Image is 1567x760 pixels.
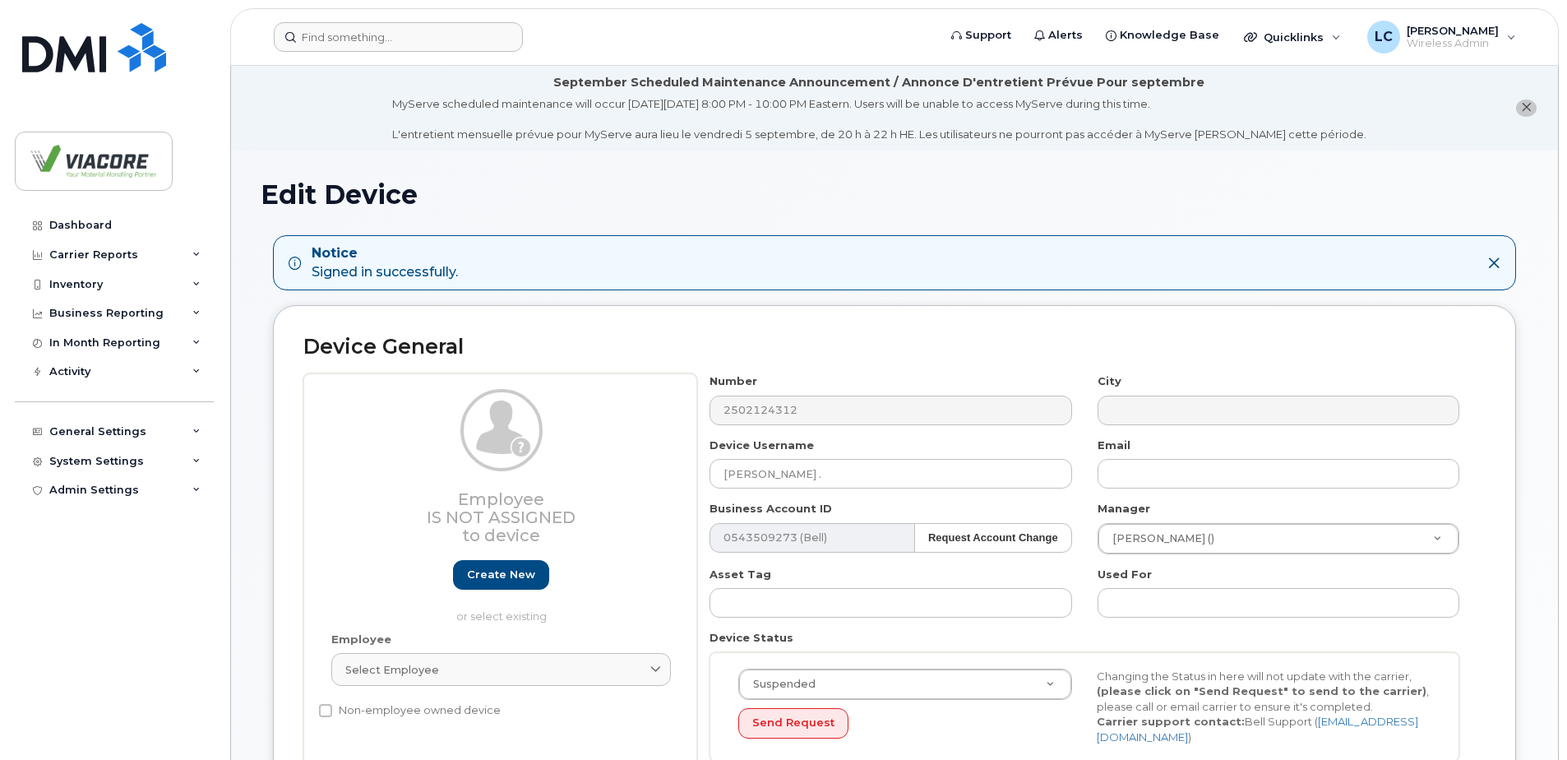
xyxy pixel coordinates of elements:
div: Changing the Status in here will not update with the carrier, , please call or email carrier to e... [1084,669,1443,745]
a: [PERSON_NAME] () [1098,524,1458,554]
a: Suspended [739,670,1071,699]
p: or select existing [331,609,671,624]
label: Used For [1098,567,1152,582]
label: Number [710,373,757,389]
h1: Edit Device [261,180,1528,209]
label: Email [1098,438,1130,453]
label: Employee [331,632,391,647]
div: MyServe scheduled maintenance will occur [DATE][DATE] 8:00 PM - 10:00 PM Eastern. Users will be u... [392,96,1366,142]
button: Send Request [738,708,848,739]
h3: Employee [331,490,671,545]
span: [PERSON_NAME] () [1102,531,1214,546]
strong: Carrier support contact: [1097,715,1245,728]
span: Is not assigned [427,507,575,527]
strong: Notice [312,244,458,263]
div: September Scheduled Maintenance Announcement / Annonce D'entretient Prévue Pour septembre [553,74,1204,91]
div: Signed in successfully. [312,244,458,282]
a: Select employee [331,653,671,686]
label: City [1098,373,1121,389]
input: Non-employee owned device [319,704,332,717]
label: Device Username [710,438,814,453]
h2: Device General [303,336,1486,359]
strong: (please click on "Send Request" to send to the carrier) [1097,684,1426,697]
span: to device [462,526,540,545]
button: close notification [1516,100,1537,117]
span: Select employee [345,662,439,678]
span: Suspended [743,677,816,692]
label: Manager [1098,501,1150,517]
button: Request Account Change [914,523,1072,554]
label: Device Status [710,630,793,646]
a: Create new [453,560,549,591]
label: Asset Tag [710,567,771,582]
strong: Request Account Change [928,531,1058,544]
label: Non-employee owned device [319,701,501,721]
label: Business Account ID [710,501,832,517]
